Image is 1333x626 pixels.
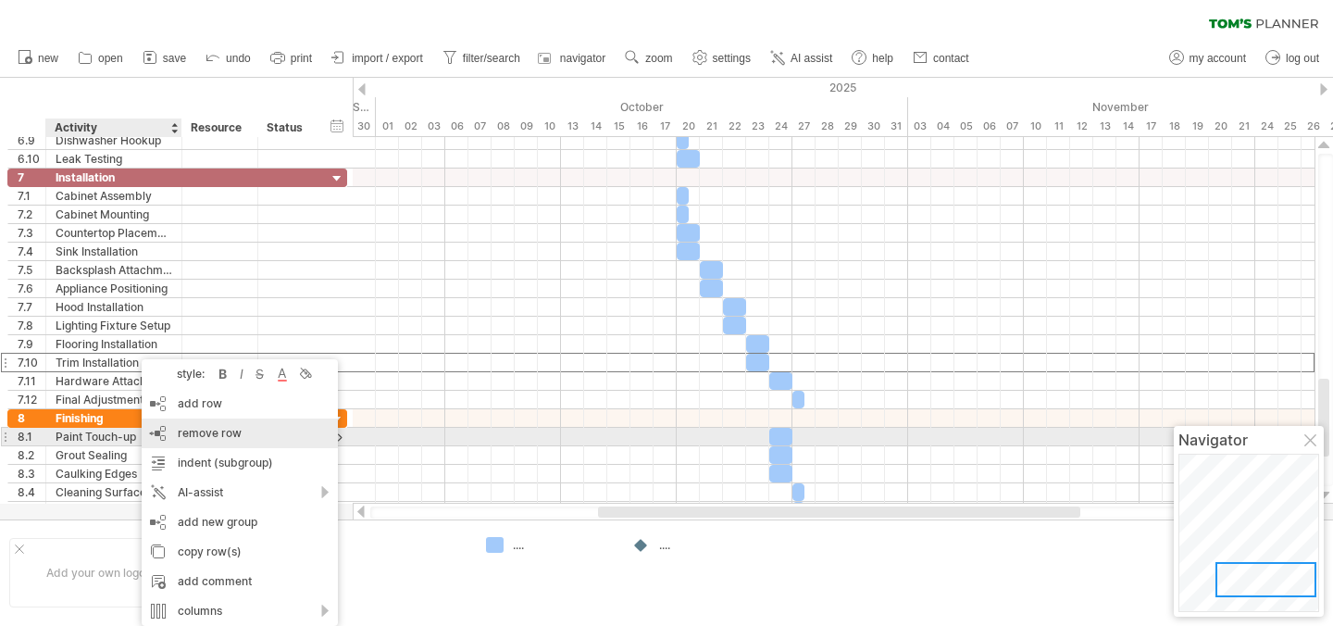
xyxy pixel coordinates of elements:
[18,243,45,260] div: 7.4
[266,46,318,70] a: print
[885,117,908,136] div: Friday, 31 October 2025
[560,52,605,65] span: navigator
[18,483,45,501] div: 8.4
[142,567,338,596] div: add comment
[584,117,607,136] div: Tuesday, 14 October 2025
[1261,46,1325,70] a: log out
[18,446,45,464] div: 8.2
[978,117,1001,136] div: Thursday, 6 November 2025
[1165,46,1252,70] a: my account
[18,206,45,223] div: 7.2
[535,46,611,70] a: navigator
[56,298,172,316] div: Hood Installation
[677,117,700,136] div: Monday, 20 October 2025
[1116,117,1140,136] div: Friday, 14 November 2025
[769,117,792,136] div: Friday, 24 October 2025
[226,52,251,65] span: undo
[149,367,214,381] div: style:
[463,52,520,65] span: filter/search
[872,52,893,65] span: help
[56,372,172,390] div: Hardware Attachment
[399,117,422,136] div: Thursday, 2 October 2025
[56,391,172,408] div: Final Adjustments
[607,117,630,136] div: Wednesday, 15 October 2025
[422,117,445,136] div: Friday, 3 October 2025
[142,448,338,478] div: indent (subgroup)
[18,298,45,316] div: 7.7
[56,428,172,445] div: Paint Touch-up
[847,46,899,70] a: help
[18,317,45,334] div: 7.8
[1001,117,1024,136] div: Friday, 7 November 2025
[308,583,464,599] div: ....
[746,117,769,136] div: Thursday, 23 October 2025
[353,117,376,136] div: Tuesday, 30 September 2025
[56,354,172,371] div: Trim Installation
[931,117,954,136] div: Tuesday, 4 November 2025
[713,52,751,65] span: settings
[620,46,678,70] a: zoom
[98,52,123,65] span: open
[9,538,182,607] div: Add your own logo
[376,117,399,136] div: Wednesday, 1 October 2025
[1302,117,1325,136] div: Wednesday, 26 November 2025
[723,117,746,136] div: Wednesday, 22 October 2025
[862,117,885,136] div: Thursday, 30 October 2025
[18,131,45,149] div: 6.9
[445,117,468,136] div: Monday, 6 October 2025
[515,117,538,136] div: Thursday, 9 October 2025
[56,483,172,501] div: Cleaning Surfaces
[1163,117,1186,136] div: Tuesday, 18 November 2025
[492,117,515,136] div: Wednesday, 8 October 2025
[142,507,338,537] div: add new group
[142,389,338,419] div: add row
[908,117,931,136] div: Monday, 3 November 2025
[56,409,172,427] div: Finishing
[18,280,45,297] div: 7.6
[18,335,45,353] div: 7.9
[954,117,978,136] div: Wednesday, 5 November 2025
[1140,117,1163,136] div: Monday, 17 November 2025
[791,52,832,65] span: AI assist
[267,119,307,137] div: Status
[308,560,464,576] div: ....
[142,478,338,507] div: AI-assist
[908,46,975,70] a: contact
[178,426,242,440] span: remove row
[1255,117,1278,136] div: Monday, 24 November 2025
[468,117,492,136] div: Tuesday, 7 October 2025
[792,117,816,136] div: Monday, 27 October 2025
[163,52,186,65] span: save
[561,117,584,136] div: Monday, 13 October 2025
[13,46,64,70] a: new
[839,117,862,136] div: Wednesday, 29 October 2025
[56,131,172,149] div: Dishwasher Hookup
[645,52,672,65] span: zoom
[18,354,45,371] div: 7.10
[1186,117,1209,136] div: Wednesday, 19 November 2025
[513,537,614,553] div: ....
[56,187,172,205] div: Cabinet Assembly
[191,119,247,137] div: Resource
[18,465,45,482] div: 8.3
[1209,117,1232,136] div: Thursday, 20 November 2025
[438,46,526,70] a: filter/search
[56,446,172,464] div: Grout Sealing
[1070,117,1093,136] div: Wednesday, 12 November 2025
[18,150,45,168] div: 6.10
[308,537,464,553] div: ....
[56,150,172,168] div: Leak Testing
[327,46,429,70] a: import / export
[376,97,908,117] div: October 2025
[1178,431,1319,449] div: Navigator
[142,537,338,567] div: copy row(s)
[56,206,172,223] div: Cabinet Mounting
[18,261,45,279] div: 7.5
[1024,117,1047,136] div: Monday, 10 November 2025
[38,52,58,65] span: new
[56,317,172,334] div: Lighting Fixture Setup
[18,409,45,427] div: 8
[56,261,172,279] div: Backsplash Attachment
[18,391,45,408] div: 7.12
[654,117,677,136] div: Friday, 17 October 2025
